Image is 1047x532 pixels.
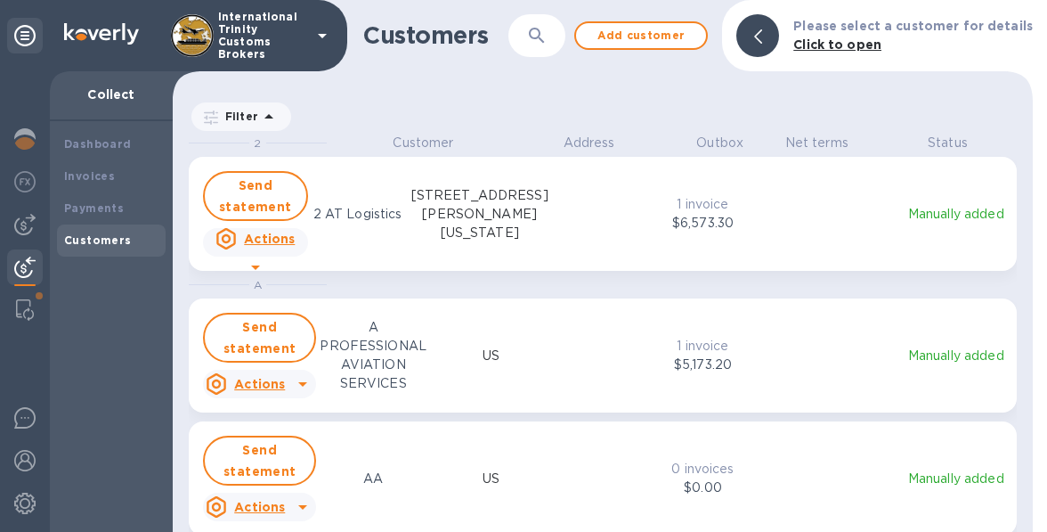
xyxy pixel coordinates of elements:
[189,157,1017,271] button: Send statementActions2 AT Logistics[STREET_ADDRESS][PERSON_NAME][US_STATE]1 invoice$6,573.30Manua...
[879,134,1017,152] p: Status
[64,137,132,151] b: Dashboard
[313,205,402,224] p: 2 AT Logistics
[363,470,383,488] p: AA
[254,278,262,291] span: A
[483,347,499,365] p: US
[782,134,850,152] p: Net terms
[686,134,754,152] p: Outbox
[219,175,292,217] span: Send statement
[590,25,692,46] span: Add customer
[793,37,881,52] b: Click to open
[64,201,124,215] b: Payments
[219,439,300,482] span: Send statement
[793,19,1033,33] b: Please select a customer for details
[203,313,316,363] button: Send statement
[354,134,492,152] p: Customer
[906,347,1006,365] p: Manually added
[556,337,851,356] p: 1 invoice
[189,134,1033,532] div: grid
[363,21,508,50] h1: Customers
[218,11,307,61] p: International Trinity Customs Brokers
[483,470,499,488] p: US
[906,205,1006,224] p: Manually added
[234,500,285,514] u: Actions
[203,436,316,486] button: Send statement
[411,186,548,242] p: [STREET_ADDRESS][PERSON_NAME][US_STATE]
[203,171,308,221] button: Send statement
[64,169,115,183] b: Invoices
[234,377,285,391] u: Actions
[556,195,851,214] p: 1 invoice
[219,316,300,359] span: Send statement
[218,109,258,124] p: Filter
[254,136,261,150] span: 2
[574,21,708,50] button: Add customer
[244,232,295,246] u: Actions
[316,318,429,393] p: A PROFESSIONAL AVIATION SERVICES
[556,460,851,479] p: 0 invoices
[556,356,851,374] p: $5,173.20
[64,233,132,247] b: Customers
[64,86,158,103] p: Collect
[556,479,851,497] p: $0.00
[14,171,36,192] img: Foreign exchange
[7,18,43,53] div: Unpin categories
[906,470,1006,488] p: Manually added
[189,299,1017,413] button: Send statementActionsA PROFESSIONAL AVIATION SERVICESUS1 invoice$5,173.20Manually added
[556,214,851,233] p: $6,573.30
[64,23,139,45] img: Logo
[520,134,658,152] p: Address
